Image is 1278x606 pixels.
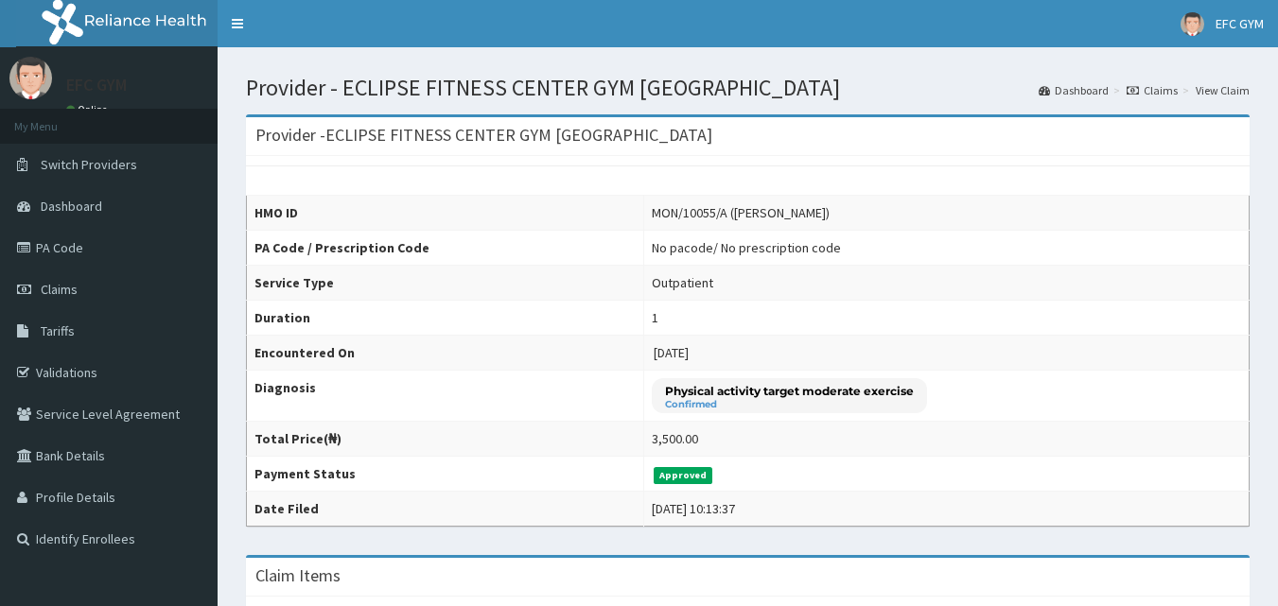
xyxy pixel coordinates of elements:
[654,344,689,361] span: [DATE]
[247,457,644,492] th: Payment Status
[9,57,52,99] img: User Image
[247,196,644,231] th: HMO ID
[652,203,830,222] div: MON/10055/A ([PERSON_NAME])
[247,422,644,457] th: Total Price(₦)
[247,492,644,527] th: Date Filed
[247,231,644,266] th: PA Code / Prescription Code
[246,76,1250,100] h1: Provider - ECLIPSE FITNESS CENTER GYM [GEOGRAPHIC_DATA]
[1127,82,1178,98] a: Claims
[665,383,914,399] p: Physical activity target moderate exercise
[247,336,644,371] th: Encountered On
[652,238,841,257] div: No pacode / No prescription code
[652,308,658,327] div: 1
[247,301,644,336] th: Duration
[255,127,712,144] h3: Provider - ECLIPSE FITNESS CENTER GYM [GEOGRAPHIC_DATA]
[41,281,78,298] span: Claims
[255,567,341,584] h3: Claim Items
[654,467,713,484] span: Approved
[1039,82,1109,98] a: Dashboard
[652,273,713,292] div: Outpatient
[652,499,735,518] div: [DATE] 10:13:37
[41,156,137,173] span: Switch Providers
[66,103,112,116] a: Online
[665,400,914,409] small: Confirmed
[1181,12,1204,36] img: User Image
[66,77,127,94] p: EFC GYM
[41,198,102,215] span: Dashboard
[652,429,698,448] div: 3,500.00
[247,266,644,301] th: Service Type
[1196,82,1250,98] a: View Claim
[247,371,644,422] th: Diagnosis
[41,322,75,339] span: Tariffs
[1216,15,1264,32] span: EFC GYM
